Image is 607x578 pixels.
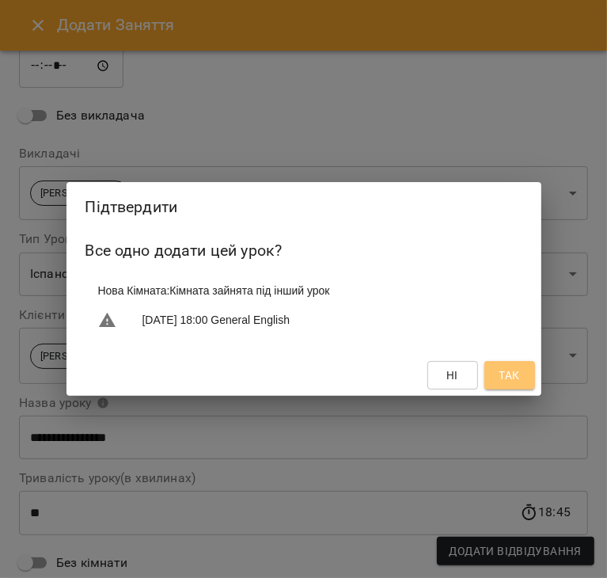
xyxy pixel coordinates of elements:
[85,276,522,305] li: Нова Кімната : Кімната зайнята під інший урок
[484,361,535,390] button: Так
[427,361,478,390] button: Ні
[446,366,458,385] span: Ні
[85,238,522,263] h6: Все одно додати цей урок?
[85,305,522,337] li: [DATE] 18:00 General English
[499,366,519,385] span: Так
[85,195,522,219] h2: Підтвердити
